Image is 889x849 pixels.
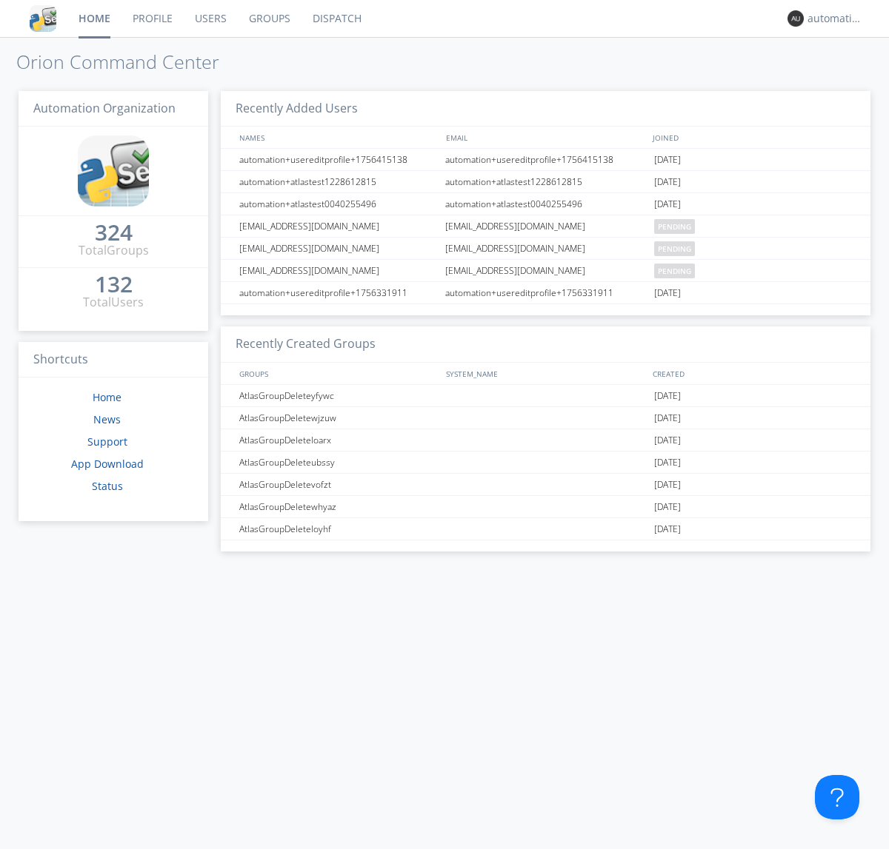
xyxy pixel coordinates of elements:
a: Support [87,434,127,449]
iframe: Toggle Customer Support [815,775,859,819]
span: [DATE] [654,474,681,496]
div: automation+atlastest0040255496 [442,193,650,215]
div: [EMAIL_ADDRESS][DOMAIN_NAME] [442,238,650,259]
div: [EMAIL_ADDRESS][DOMAIN_NAME] [442,215,650,237]
div: [EMAIL_ADDRESS][DOMAIN_NAME] [236,260,441,281]
img: cddb5a64eb264b2086981ab96f4c1ba7 [30,5,56,32]
div: automation+atlastest1228612815 [236,171,441,192]
h3: Recently Added Users [221,91,870,127]
a: AtlasGroupDeleteubssy[DATE] [221,452,870,474]
span: [DATE] [654,171,681,193]
a: [EMAIL_ADDRESS][DOMAIN_NAME][EMAIL_ADDRESS][DOMAIN_NAME]pending [221,215,870,238]
div: AtlasGroupDeleteyfywc [236,385,441,406]
div: [EMAIL_ADDRESS][DOMAIN_NAME] [236,215,441,237]
div: AtlasGroupDeleteloarx [236,429,441,451]
span: [DATE] [654,385,681,407]
div: SYSTEM_NAME [442,363,649,384]
a: AtlasGroupDeletewjzuw[DATE] [221,407,870,429]
a: automation+usereditprofile+1756415138automation+usereditprofile+1756415138[DATE] [221,149,870,171]
h3: Recently Created Groups [221,326,870,363]
a: 132 [95,277,133,294]
div: Total Users [83,294,144,311]
h3: Shortcuts [19,342,208,378]
a: [EMAIL_ADDRESS][DOMAIN_NAME][EMAIL_ADDRESS][DOMAIN_NAME]pending [221,238,870,260]
a: AtlasGroupDeleteloyhf[DATE] [221,518,870,540]
span: Automation Organization [33,100,176,116]
div: [EMAIL_ADDRESS][DOMAIN_NAME] [236,238,441,259]
div: automation+atlas0017 [808,11,863,26]
a: automation+usereditprofile+1756331911automation+usereditprofile+1756331911[DATE] [221,282,870,304]
span: [DATE] [654,452,681,474]
a: AtlasGroupDeleteyfywc[DATE] [221,385,870,407]
span: pending [654,264,695,278]
div: automation+usereditprofile+1756331911 [442,282,650,303]
div: 324 [95,225,133,240]
div: automation+usereditprofile+1756415138 [236,149,441,170]
div: CREATED [649,363,856,384]
div: AtlasGroupDeleteubssy [236,452,441,473]
span: [DATE] [654,407,681,429]
div: AtlasGroupDeletewhyaz [236,496,441,517]
a: AtlasGroupDeletewhyaz[DATE] [221,496,870,518]
div: automation+usereditprofile+1756415138 [442,149,650,170]
div: 132 [95,277,133,292]
a: Status [92,479,123,493]
div: NAMES [236,127,439,148]
a: automation+atlastest0040255496automation+atlastest0040255496[DATE] [221,193,870,215]
span: pending [654,219,695,234]
a: AtlasGroupDeleteloarx[DATE] [221,429,870,452]
div: EMAIL [442,127,649,148]
a: News [93,412,121,426]
div: [EMAIL_ADDRESS][DOMAIN_NAME] [442,260,650,281]
a: AtlasGroupDeletevofzt[DATE] [221,474,870,496]
img: cddb5a64eb264b2086981ab96f4c1ba7 [78,135,149,207]
div: automation+atlastest1228612815 [442,171,650,192]
span: pending [654,241,695,256]
span: [DATE] [654,496,681,518]
div: JOINED [649,127,856,148]
img: 373638.png [788,10,804,27]
span: [DATE] [654,518,681,540]
span: [DATE] [654,429,681,452]
div: GROUPS [236,363,439,384]
div: automation+usereditprofile+1756331911 [236,282,441,303]
a: Home [93,390,121,404]
div: Total Groups [79,242,149,259]
a: automation+atlastest1228612815automation+atlastest1228612815[DATE] [221,171,870,193]
div: AtlasGroupDeletevofzt [236,474,441,495]
span: [DATE] [654,282,681,304]
div: AtlasGroupDeletewjzuw [236,407,441,429]
a: [EMAIL_ADDRESS][DOMAIN_NAME][EMAIL_ADDRESS][DOMAIN_NAME]pending [221,260,870,282]
span: [DATE] [654,149,681,171]
a: 324 [95,225,133,242]
div: automation+atlastest0040255496 [236,193,441,215]
a: App Download [71,457,144,471]
div: AtlasGroupDeleteloyhf [236,518,441,540]
span: [DATE] [654,193,681,215]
